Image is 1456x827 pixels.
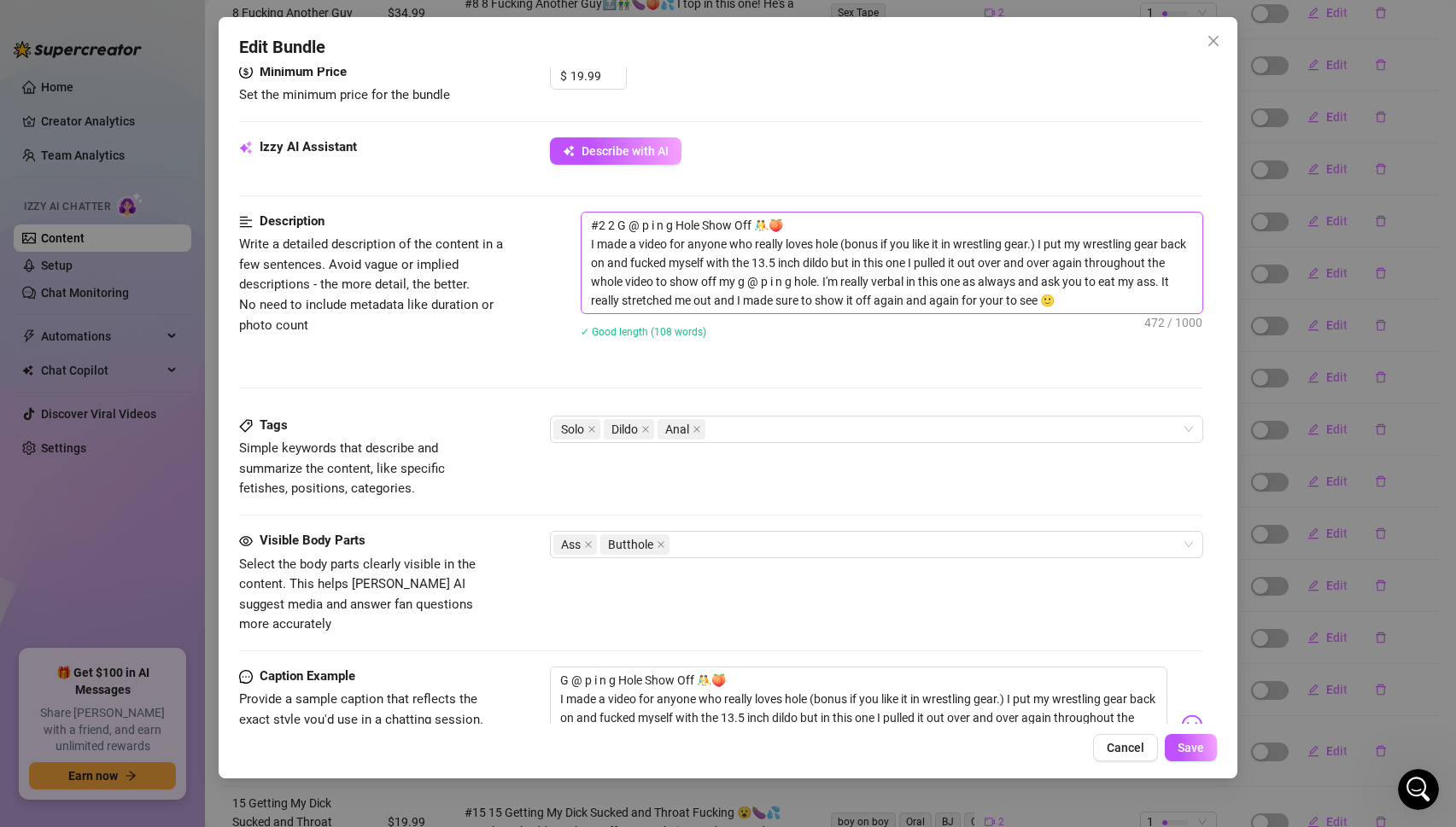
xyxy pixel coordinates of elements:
[584,540,593,549] span: close
[239,212,253,232] span: align-left
[582,144,669,158] span: Describe with AI
[239,667,253,687] span: message
[239,534,253,548] span: eye
[1165,734,1217,761] button: Save
[51,211,68,228] img: Profile image for Ella
[693,425,701,434] span: close
[239,419,253,433] span: tag
[611,420,638,439] span: Dildo
[14,185,328,208] div: [DATE]
[1107,741,1144,754] span: Cancel
[1178,741,1204,754] span: Save
[260,533,365,548] strong: Visible Body Parts
[550,137,681,165] button: Describe with AI
[239,34,325,61] span: Edit Bundle
[239,440,445,496] span: Simple keywords that describe and summarize the content, like specific fetishes, positions, categ...
[553,419,600,440] span: Solo
[604,419,654,440] span: Dildo
[83,9,194,21] h1: [PERSON_NAME]
[582,213,1203,313] textarea: #2 2 G @ p i n g Hole Show Off 🤼🍑 I made a video for anyone who really loves hole (bonus if you l...
[260,213,325,229] strong: Description
[1398,769,1439,810] iframe: Intercom live chat
[658,419,705,440] span: Anal
[239,62,253,83] span: dollar
[15,506,327,552] textarea: Message…
[588,425,596,434] span: close
[300,7,330,38] div: Close
[260,64,347,79] strong: Minimum Price
[83,21,170,38] p: Active 30m ago
[14,208,328,248] div: Ella says…
[239,236,503,332] span: Write a detailed description of the content in a few sentences. Avoid vague or implied descriptio...
[293,552,320,579] button: Send a message…
[550,667,1168,769] textarea: G @ p i n g Hole Show Off 🤼🍑 I made a video for anyone who really loves hole (bonus if you like i...
[239,691,488,767] span: Provide a sample caption that reflects the exact style you'd use in a chatting session. This is y...
[14,248,280,435] div: Hi there, please share the fan’s username ID, the name of the bundle [PERSON_NAME] sent, and the ...
[26,559,40,573] button: Upload attachment
[260,139,357,154] strong: Izzy AI Assistant
[1200,34,1227,48] span: Close
[61,449,328,536] div: The fan's username is @pav3inaz and the name of the bundle is Bathtub Jerking. The date is [DATE]...
[1093,734,1158,761] button: Cancel
[49,9,76,37] img: Profile image for Ella
[260,668,355,684] strong: Caption Example
[260,417,288,433] strong: Tags
[561,535,581,554] span: Ass
[665,420,689,439] span: Anal
[1181,714,1203,737] img: svg%3e
[561,420,584,439] span: Solo
[14,449,328,550] div: pinpoint says…
[73,212,291,227] div: joined the conversation
[608,535,653,554] span: Butthole
[239,556,476,632] span: Select the body parts clearly visible in the content. This helps [PERSON_NAME] AI suggest media a...
[11,7,44,39] button: go back
[600,534,670,555] span: Butthole
[553,534,597,555] span: Ass
[581,326,706,338] span: ✓ Good length (108 words)
[267,7,300,39] button: Home
[239,87,450,102] span: Set the minimum price for the bundle
[657,540,665,549] span: close
[1207,34,1220,48] span: close
[54,559,67,573] button: Emoji picker
[1200,27,1227,55] button: Close
[73,213,169,225] b: [PERSON_NAME]
[75,459,314,526] div: The fan's username is @pav3inaz and the name of the bundle is Bathtub Jerking. The date is [DATE]...
[14,248,328,449] div: Ella says…
[27,258,266,425] div: Hi there, please share the fan’s username ID, the name of the bundle [PERSON_NAME] sent, and the ...
[641,425,650,434] span: close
